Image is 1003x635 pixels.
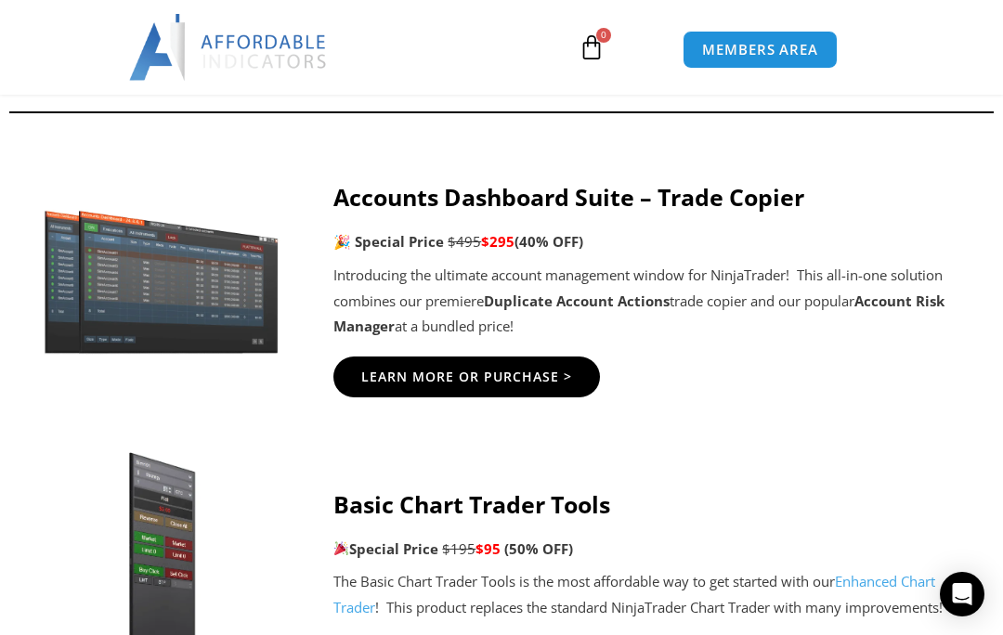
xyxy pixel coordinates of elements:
span: Learn More Or Purchase > [361,370,572,383]
strong: Basic Chart Trader Tools [333,488,610,520]
strong: Special Price [333,539,438,558]
b: (40% OFF) [515,232,583,251]
span: $195 [442,539,475,558]
span: $295 [481,232,515,251]
p: The Basic Chart Trader Tools is the most affordable way to get started with our ! This product re... [333,569,966,621]
a: MEMBERS AREA [683,31,838,69]
span: $495 [448,232,481,251]
a: 0 [551,20,632,74]
span: 0 [596,28,611,43]
span: (50% OFF) [504,539,573,558]
strong: Accounts Dashboard Suite – Trade Copier [333,181,804,213]
div: Open Intercom Messenger [940,572,984,616]
span: MEMBERS AREA [702,43,818,57]
img: 🎉 [334,541,348,555]
img: Screenshot 2024-11-20 151221 | Affordable Indicators – NinjaTrader [37,204,287,356]
a: Learn More Or Purchase > [333,356,600,397]
a: Enhanced Chart Trader [333,572,935,616]
span: $95 [475,539,501,558]
strong: 🎉 Special Price [333,232,444,251]
strong: Duplicate Account Actions [484,292,670,310]
p: Introducing the ultimate account management window for NinjaTrader! This all-in-one solution comb... [333,263,966,341]
img: LogoAI | Affordable Indicators – NinjaTrader [129,14,329,81]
